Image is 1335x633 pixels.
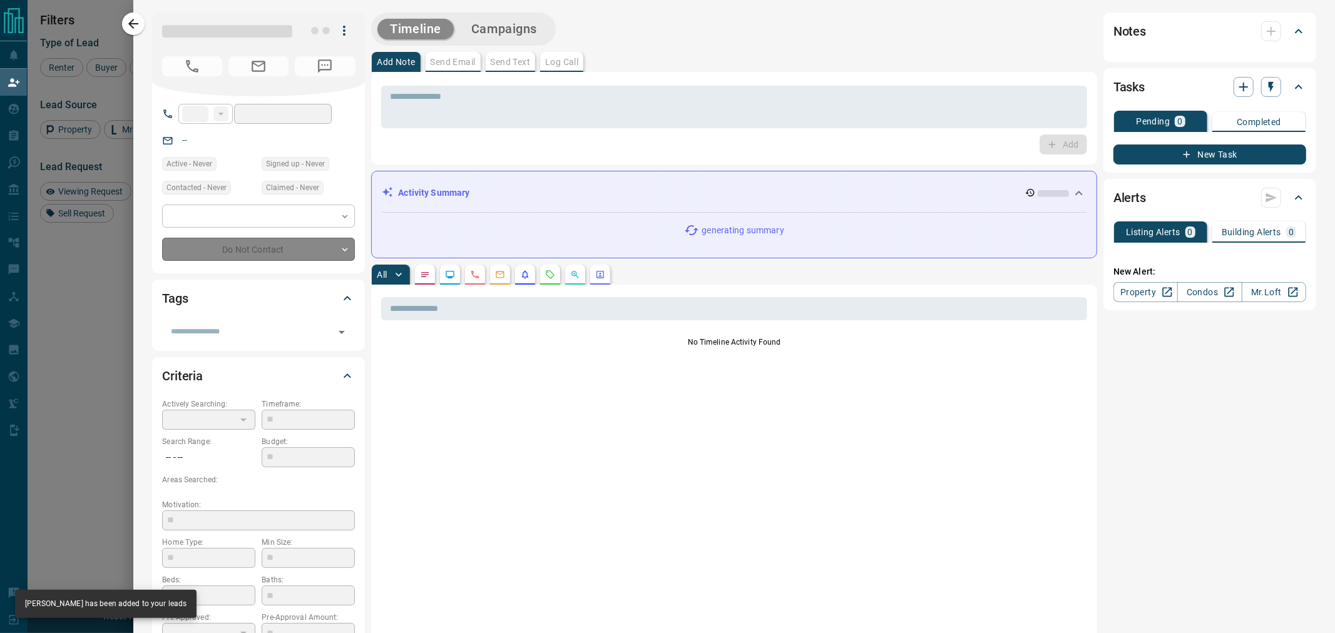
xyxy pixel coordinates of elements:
[162,474,355,485] p: Areas Searched:
[162,612,255,623] p: Pre-Approved:
[333,323,350,341] button: Open
[1113,282,1178,302] a: Property
[262,612,355,623] p: Pre-Approval Amount:
[377,19,454,39] button: Timeline
[545,270,555,280] svg: Requests
[266,158,325,170] span: Signed up - Never
[1113,77,1145,97] h2: Tasks
[1177,282,1242,302] a: Condos
[1237,118,1281,126] p: Completed
[162,398,255,410] p: Actively Searching:
[182,135,187,145] a: --
[162,56,222,76] span: No Number
[262,537,355,548] p: Min Size:
[1136,117,1170,126] p: Pending
[266,181,319,194] span: Claimed - Never
[162,537,255,548] p: Home Type:
[1289,228,1294,236] p: 0
[162,238,355,261] div: Do Not Contact
[1113,265,1306,278] p: New Alert:
[595,270,605,280] svg: Agent Actions
[162,288,188,308] h2: Tags
[398,186,469,200] p: Activity Summary
[381,337,1087,348] p: No Timeline Activity Found
[1113,21,1146,41] h2: Notes
[520,270,530,280] svg: Listing Alerts
[495,270,505,280] svg: Emails
[162,436,255,447] p: Search Range:
[1113,188,1146,208] h2: Alerts
[262,398,355,410] p: Timeframe:
[470,270,480,280] svg: Calls
[1113,72,1306,102] div: Tasks
[445,270,455,280] svg: Lead Browsing Activity
[702,224,784,237] p: generating summary
[377,58,415,66] p: Add Note
[1222,228,1281,236] p: Building Alerts
[1188,228,1193,236] p: 0
[1113,183,1306,213] div: Alerts
[162,283,355,313] div: Tags
[1126,228,1180,236] p: Listing Alerts
[420,270,430,280] svg: Notes
[382,181,1087,205] div: Activity Summary
[162,361,355,391] div: Criteria
[166,158,212,170] span: Active - Never
[228,56,289,76] span: No Email
[262,436,355,447] p: Budget:
[166,181,227,194] span: Contacted - Never
[459,19,550,39] button: Campaigns
[1242,282,1306,302] a: Mr.Loft
[25,594,187,614] div: [PERSON_NAME] has been added to your leads
[295,56,355,76] span: No Number
[1177,117,1182,126] p: 0
[262,574,355,585] p: Baths:
[1113,16,1306,46] div: Notes
[162,499,355,510] p: Motivation:
[162,447,255,468] p: -- - --
[570,270,580,280] svg: Opportunities
[1113,144,1306,165] button: New Task
[162,366,203,386] h2: Criteria
[377,270,387,279] p: All
[162,574,255,585] p: Beds:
